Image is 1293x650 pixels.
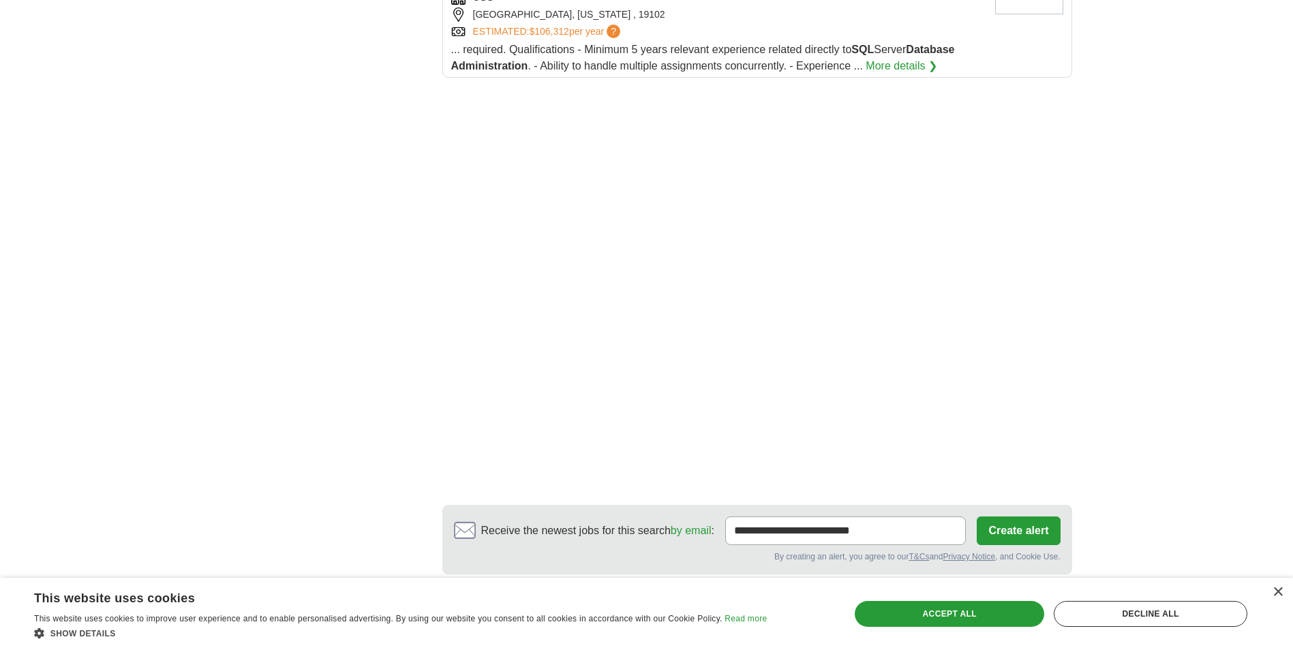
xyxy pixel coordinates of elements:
[909,552,929,561] a: T&Cs
[855,601,1044,627] div: Accept all
[906,44,954,55] strong: Database
[34,586,733,606] div: This website uses cookies
[607,25,620,38] span: ?
[454,551,1061,563] div: By creating an alert, you agree to our and , and Cookie Use.
[529,26,568,37] span: $106,312
[34,626,767,640] div: Show details
[725,614,767,623] a: Read more, opens a new window
[671,525,712,536] a: by email
[451,7,984,22] div: [GEOGRAPHIC_DATA], [US_STATE] , 19102
[481,523,714,539] span: Receive the newest jobs for this search :
[977,516,1060,545] button: Create alert
[473,25,624,39] a: ESTIMATED:$106,312per year?
[851,44,874,55] strong: SQL
[943,552,995,561] a: Privacy Notice
[451,60,528,72] strong: Administration
[451,44,955,72] span: ... required. Qualifications - Minimum 5 years relevant experience related directly to Server . -...
[442,574,1072,605] div: Results of
[866,58,937,74] a: More details ❯
[50,629,116,638] span: Show details
[442,89,1072,494] iframe: Ads by Google
[1054,601,1247,627] div: Decline all
[1273,587,1283,598] div: Close
[34,614,722,623] span: This website uses cookies to improve user experience and to enable personalised advertising. By u...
